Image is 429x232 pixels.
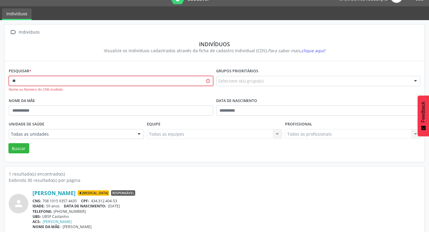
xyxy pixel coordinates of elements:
[78,190,109,196] span: [MEDICAL_DATA]
[9,177,420,183] div: Exibindo 30 resultado(s) por página
[33,203,45,209] span: IDADE:
[111,190,135,196] span: Responsável
[11,131,132,137] span: Todas as unidades
[216,96,257,106] label: Data de nascimento
[33,198,41,203] span: CNS:
[421,101,426,122] span: Feedback
[33,209,420,214] div: [PHONE_NUMBER]
[8,143,29,153] button: Buscar
[216,67,258,76] label: Grupos prioritários
[33,190,76,196] a: [PERSON_NAME]
[9,87,213,92] div: Nome ou Número do CNS inválido
[33,224,61,229] span: NOME DA MÃE:
[268,48,325,53] i: Para saber mais,
[9,96,35,106] label: Nome da mãe
[33,209,52,214] span: TELEFONE:
[33,219,41,224] span: ACS:
[108,203,120,209] span: [DATE]
[91,198,117,203] span: 434.312.404-53
[9,28,41,37] a:  Indivíduos
[9,120,44,129] label: Unidade de saúde
[218,78,263,84] span: Selecione o(s) grupo(s)
[418,95,429,136] button: Feedback - Mostrar pesquisa
[33,198,420,203] div: 708 1015 9357 4435
[81,198,89,203] span: CPF:
[2,8,32,20] a: Indivíduos
[33,203,420,209] div: 59 anos
[17,28,41,37] div: Indivíduos
[9,28,17,37] i: 
[33,214,420,219] div: UBSF Castanho
[13,198,24,209] i: person
[9,67,31,76] label: Pesquisar
[63,224,92,229] span: [PERSON_NAME]
[13,41,416,47] div: Indivíduos
[285,120,312,129] label: Profissional
[9,171,420,177] div: 1 resultado(s) encontrado(s)
[33,214,41,219] span: UBS:
[147,120,160,129] label: Equipe
[13,47,416,54] div: Visualize os indivíduos cadastrados através da ficha de cadastro individual (CDS).
[64,203,106,209] span: DATA DE NASCIMENTO:
[301,48,325,53] span: clique aqui!
[43,219,72,224] a: [PERSON_NAME]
